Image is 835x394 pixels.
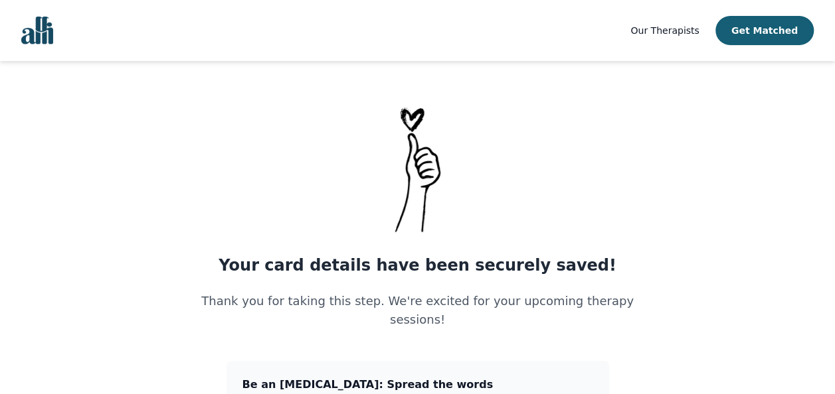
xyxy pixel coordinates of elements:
[195,255,641,276] h1: Your card details have been securely saved!
[630,25,699,36] span: Our Therapists
[242,377,593,393] h3: Be an [MEDICAL_DATA]: Spread the words
[715,16,814,45] button: Get Matched
[195,292,641,329] p: Thank you for taking this step. We're excited for your upcoming therapy sessions!
[384,103,452,233] img: Thank-You-_1_uatste.png
[21,17,53,44] img: alli logo
[630,23,699,38] a: Our Therapists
